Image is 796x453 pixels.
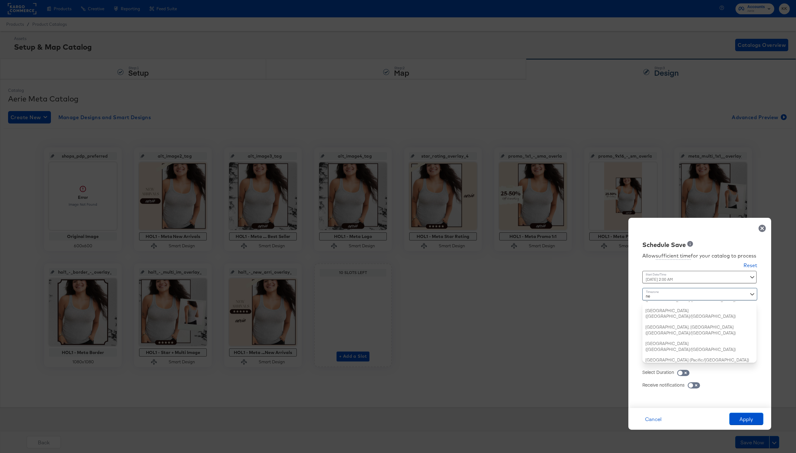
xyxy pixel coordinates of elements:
[656,252,691,260] div: sufficient time
[642,338,757,355] div: Sydney (Australia/Sydney)
[729,413,763,425] button: Apply
[642,322,757,338] div: Canberra, Melbourne (Australia/Melbourne)
[636,413,670,425] button: Cancel
[642,355,757,366] div: New Caledonia (Pacific/Noumea)
[642,382,685,388] div: Receive notifications
[642,240,686,249] div: Schedule Save
[642,369,674,375] div: Select Duration
[744,262,757,269] div: Reset
[744,262,757,271] button: Reset
[642,252,757,260] div: Allow for your catalog to process
[642,305,757,322] div: Brisbane (Australia/Brisbane)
